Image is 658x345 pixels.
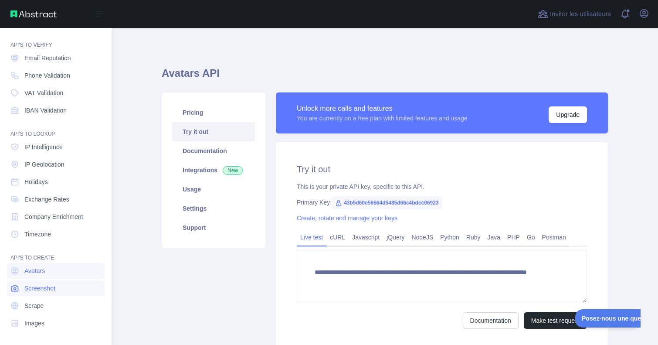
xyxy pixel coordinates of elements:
[7,68,105,83] a: Phone Validation
[162,66,608,87] h1: Avatars API
[172,199,255,218] a: Settings
[24,89,63,97] span: VAT Validation
[297,163,587,175] h2: Try it out
[408,230,437,244] a: NodeJS
[463,230,484,244] a: Ruby
[7,298,105,314] a: Scrape
[172,180,255,199] a: Usage
[484,230,504,244] a: Java
[24,195,69,204] span: Exchange Rates
[7,315,105,331] a: Images
[536,7,613,21] button: Inviter les utilisateurs
[437,230,463,244] a: Python
[504,230,523,244] a: PHP
[172,103,255,122] a: Pricing
[7,31,105,48] div: API'S TO VERIFY
[326,230,349,244] a: cURL
[24,143,63,151] span: IP Intelligence
[349,230,383,244] a: Javascript
[383,230,408,244] a: jQuery
[7,174,105,190] a: Holidays
[24,178,48,186] span: Holidays
[524,312,587,329] button: Make test request
[24,301,44,310] span: Scrape
[7,50,105,66] a: Email Reputation
[24,106,67,115] span: IBAN Validation
[7,157,105,172] a: IP Geolocation
[24,160,64,169] span: IP Geolocation
[297,198,587,207] div: Primary Key:
[523,230,539,244] a: Go
[10,10,57,17] img: API abstraite
[223,166,243,175] span: New
[24,54,71,62] span: Email Reputation
[332,196,442,209] span: 43b5d60e56564d5485d66c4bdec06923
[549,106,587,123] button: Upgrade
[7,139,105,155] a: IP Intelligence
[297,215,397,222] a: Create, rotate and manage your keys
[297,114,468,123] div: You are currently on a free plan with limited features and usage
[172,161,255,180] a: Integrations New
[24,230,51,239] span: Timezone
[7,244,105,261] div: API'S TO CREATE
[7,85,105,101] a: VAT Validation
[550,9,611,19] span: Inviter les utilisateurs
[7,120,105,137] div: API'S TO LOOKUP
[7,280,105,296] a: Screenshot
[7,209,105,225] a: Company Enrichment
[463,312,519,329] a: Documentation
[172,122,255,141] a: Try it out
[575,309,641,328] iframe: Basculer l'assistance client
[172,218,255,237] a: Support
[297,103,468,114] div: Unlock more calls and features
[297,182,587,191] div: This is your private API key, specific to this API.
[24,71,70,80] span: Phone Validation
[539,230,570,244] a: Postman
[7,191,105,207] a: Exchange Rates
[297,230,326,244] a: Live test
[7,102,105,118] a: IBAN Validation
[24,319,44,328] span: Images
[7,263,105,279] a: Avatars
[24,212,83,221] span: Company Enrichment
[7,226,105,242] a: Timezone
[24,266,45,275] span: Avatars
[24,284,55,293] span: Screenshot
[172,141,255,161] a: Documentation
